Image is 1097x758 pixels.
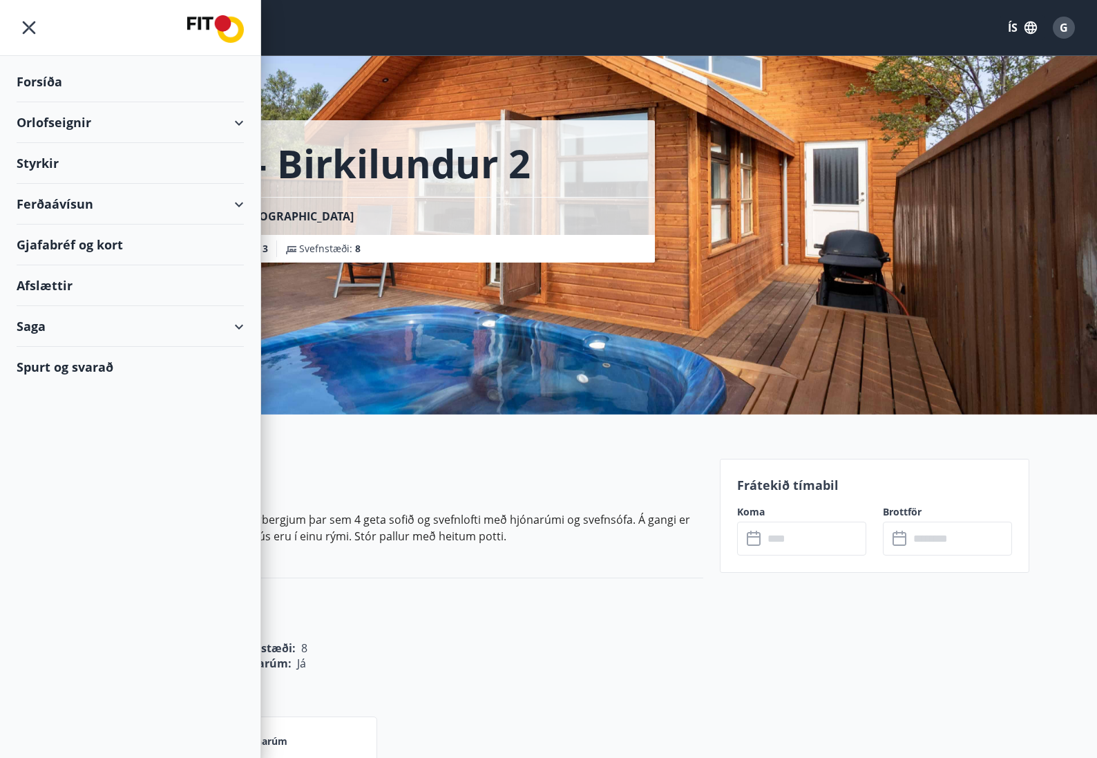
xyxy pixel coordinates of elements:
[17,102,244,143] div: Orlofseignir
[737,476,1012,494] p: Frátekið tímabil
[17,225,244,265] div: Gjafabréf og kort
[187,15,244,43] img: union_logo
[299,242,361,256] span: Svefnstæði :
[1060,20,1068,35] span: G
[737,505,866,519] label: Koma
[17,143,244,184] div: Styrkir
[1000,15,1044,40] button: ÍS
[231,656,292,671] span: Barnarúm :
[68,511,703,544] p: Húsið er 92 fm með tveimur svefnherbergjum þar sem 4 geta sofið og svefnlofti með hjónarúmi og sv...
[355,242,361,255] span: 8
[17,265,244,306] div: Afslættir
[240,735,287,748] p: Barnarúm
[17,184,244,225] div: Ferðaávísun
[263,242,268,255] span: 3
[68,600,703,624] h3: Svefnaðstaða
[68,464,703,495] h2: Upplýsingar
[17,61,244,102] div: Forsíða
[1047,11,1080,44] button: G
[297,656,306,671] span: Já
[17,306,244,347] div: Saga
[17,15,41,40] button: menu
[17,347,244,387] div: Spurt og svarað
[68,693,703,711] p: Svefnherbergi
[84,137,531,189] h1: Húsafell - Birkilundur 2
[883,505,1012,519] label: Brottför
